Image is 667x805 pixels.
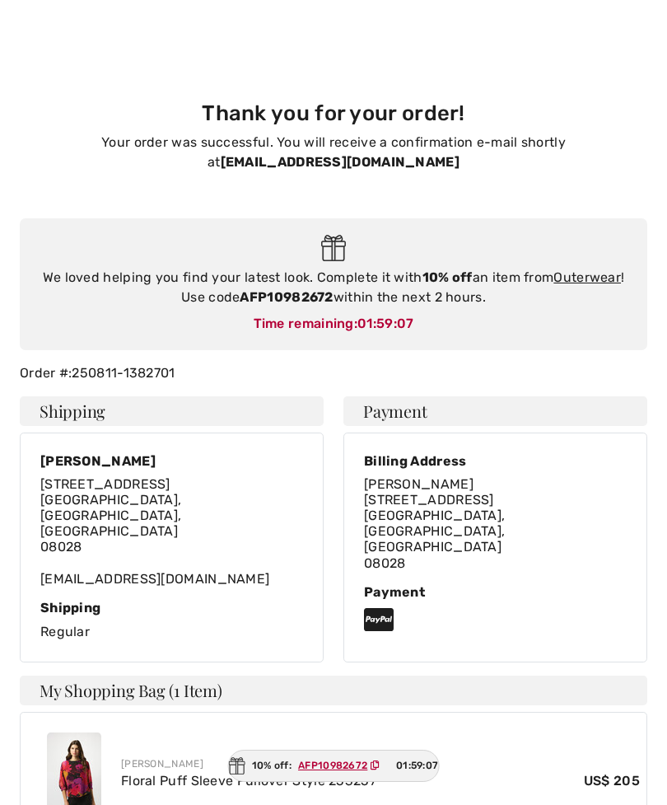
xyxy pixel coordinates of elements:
[40,600,303,615] div: Shipping
[30,101,637,126] h3: Thank you for your order!
[298,760,367,771] ins: AFP10982672
[121,773,376,789] a: Floral Puff Sleeve Pullover Style 253257
[228,750,440,782] div: 10% off:
[20,396,324,426] h4: Shipping
[40,600,303,642] div: Regular
[30,133,637,172] p: Your order was successful. You will receive a confirmation e-mail shortly at
[584,771,640,791] span: US$ 205
[321,235,347,262] img: Gift.svg
[221,154,459,170] strong: [EMAIL_ADDRESS][DOMAIN_NAME]
[396,758,438,773] span: 01:59:07
[20,676,647,705] h4: My Shopping Bag (1 Item)
[72,365,175,381] a: 250811-1382701
[553,269,621,285] a: Outerwear
[364,476,473,492] span: [PERSON_NAME]
[36,268,631,307] div: We loved helping you find your latest look. Complete it with an item from ! Use code within the n...
[40,476,181,555] span: [STREET_ADDRESS] [GEOGRAPHIC_DATA], [GEOGRAPHIC_DATA], [GEOGRAPHIC_DATA] 08028
[422,269,473,285] strong: 10% off
[364,453,627,469] div: Billing Address
[121,756,640,771] div: [PERSON_NAME]
[40,476,303,587] div: [EMAIL_ADDRESS][DOMAIN_NAME]
[10,363,657,383] div: Order #:
[364,492,505,571] span: [STREET_ADDRESS] [GEOGRAPHIC_DATA], [GEOGRAPHIC_DATA], [GEOGRAPHIC_DATA] 08028
[36,314,631,334] div: Time remaining:
[40,453,303,469] div: [PERSON_NAME]
[240,289,333,305] strong: AFP10982672
[229,757,245,775] img: Gift.svg
[364,584,627,600] div: Payment
[343,396,647,426] h4: Payment
[357,316,413,331] span: 01:59:07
